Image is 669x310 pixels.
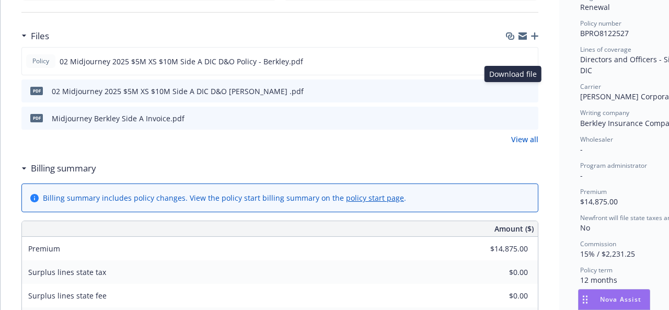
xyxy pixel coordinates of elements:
span: Policy [30,56,51,66]
button: download file [508,113,516,124]
span: 12 months [580,275,617,285]
span: 15% / $2,231.25 [580,249,635,259]
span: Policy term [580,266,613,274]
span: BPRO8122527 [580,28,629,38]
div: Drag to move [579,290,592,309]
span: - [580,170,583,180]
div: Billing summary includes policy changes. View the policy start billing summary on the . [43,192,406,203]
div: Billing summary [21,162,96,175]
span: Wholesaler [580,135,613,144]
div: Download file [485,66,541,82]
button: download file [507,56,516,67]
input: 0.00 [466,265,534,280]
button: preview file [524,56,534,67]
a: policy start page [346,193,404,203]
span: Commission [580,239,616,248]
span: No [580,223,590,233]
span: Premium [580,187,607,196]
span: Program administrator [580,161,647,170]
span: Policy number [580,19,621,28]
span: Premium [28,244,60,254]
button: download file [508,86,516,97]
div: Files [21,29,49,43]
a: View all [511,134,538,145]
span: 02 Midjourney 2025 $5M XS $10M Side A DIC D&O Policy - Berkley.pdf [60,56,303,67]
h3: Billing summary [31,162,96,175]
span: Writing company [580,108,629,117]
span: - [580,144,583,154]
input: 0.00 [466,241,534,257]
span: Amount ($) [494,223,534,234]
span: Carrier [580,82,601,91]
span: Lines of coverage [580,45,631,54]
input: 0.00 [466,288,534,304]
span: $14,875.00 [580,197,618,206]
span: pdf [30,114,43,122]
span: Surplus lines state fee [28,291,107,301]
div: 02 Midjourney 2025 $5M XS $10M Side A DIC D&O [PERSON_NAME] .pdf [52,86,304,97]
button: Nova Assist [578,289,650,310]
span: Nova Assist [600,295,641,304]
button: preview file [525,113,534,124]
span: Renewal [580,2,610,12]
span: Surplus lines state tax [28,267,106,277]
div: Midjourney Berkley Side A Invoice.pdf [52,113,184,124]
button: preview file [525,86,534,97]
span: pdf [30,87,43,95]
h3: Files [31,29,49,43]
